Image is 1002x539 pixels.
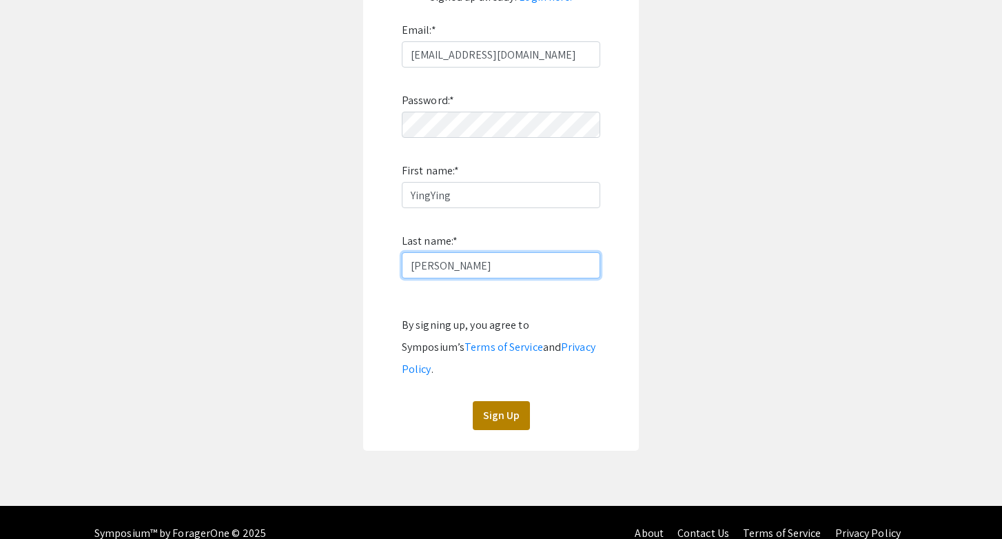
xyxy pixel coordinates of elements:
button: Sign Up [473,401,530,430]
label: Email: [402,19,436,41]
iframe: Chat [10,477,59,529]
label: Password: [402,90,454,112]
a: Terms of Service [464,340,543,354]
a: Privacy Policy [402,340,595,376]
label: First name: [402,160,459,182]
label: Last name: [402,230,458,252]
div: By signing up, you agree to Symposium’s and . [402,314,600,380]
